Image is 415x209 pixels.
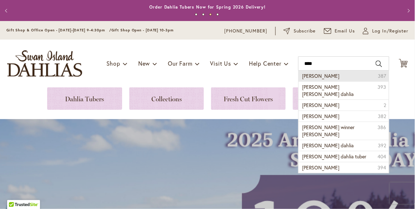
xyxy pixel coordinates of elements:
[302,124,355,138] span: [PERSON_NAME] winner [PERSON_NAME]
[210,60,231,67] span: Visit Us
[363,27,409,35] a: Log In/Register
[384,102,386,109] span: 2
[195,13,197,16] button: 1 of 4
[202,13,205,16] button: 2 of 4
[111,28,174,32] span: Gift Shop Open - [DATE] 10-3pm
[209,13,212,16] button: 3 of 4
[249,60,281,67] span: Help Center
[324,27,355,35] a: Email Us
[138,60,150,67] span: New
[378,72,386,80] span: 387
[106,60,120,67] span: Shop
[378,153,386,160] span: 404
[401,4,415,18] button: Next
[302,113,340,119] span: [PERSON_NAME]
[378,164,386,171] span: 394
[378,142,386,149] span: 392
[149,4,266,10] a: Order Dahlia Tubers Now for Spring 2026 Delivery!
[335,27,355,35] span: Email Us
[378,113,386,120] span: 382
[6,28,111,32] span: Gift Shop & Office Open - [DATE]-[DATE] 9-4:30pm /
[372,27,409,35] span: Log In/Register
[224,27,267,35] a: [PHONE_NUMBER]
[376,58,382,70] button: Search
[284,27,316,35] a: Subscribe
[378,83,386,91] span: 393
[216,13,219,16] button: 4 of 4
[302,164,340,171] span: [PERSON_NAME]
[302,153,367,160] span: [PERSON_NAME] dahlia tuber
[7,50,82,77] a: store logo
[302,102,340,108] span: [PERSON_NAME]
[302,83,354,97] span: [PERSON_NAME] [PERSON_NAME] dahlia
[294,27,316,35] span: Subscribe
[378,124,386,131] span: 386
[302,142,354,149] span: [PERSON_NAME] dahlia
[168,60,192,67] span: Our Farm
[302,72,340,79] span: [PERSON_NAME]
